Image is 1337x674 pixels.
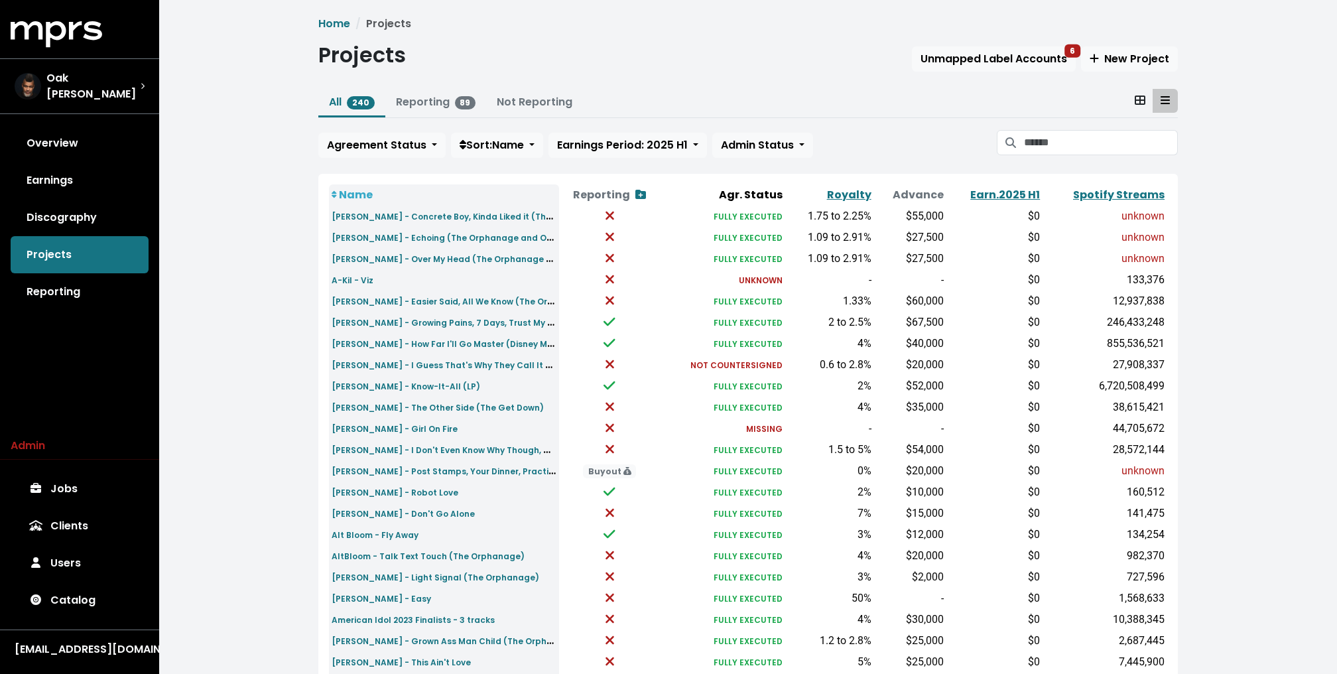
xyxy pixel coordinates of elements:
[548,133,707,158] button: Earnings Period: 2025 H1
[318,16,1178,32] nav: breadcrumb
[332,336,608,351] a: [PERSON_NAME] - How Far I'll Go Master (Disney MOANA Project)
[332,548,525,563] a: AltBloom - Talk Text Touch (The Orphanage)
[1121,210,1165,222] span: unknown
[332,399,544,415] a: [PERSON_NAME] - The Other Side (The Get Down)
[1043,651,1167,673] td: 7,445,900
[559,184,660,206] th: Reporting
[1043,482,1167,503] td: 160,512
[11,26,102,41] a: mprs logo
[785,609,874,630] td: 4%
[906,231,944,243] span: $27,500
[906,486,944,498] span: $10,000
[15,641,145,657] div: [EMAIL_ADDRESS][DOMAIN_NAME]
[1043,354,1167,375] td: 27,908,337
[497,94,572,109] a: Not Reporting
[557,137,688,153] span: Earnings Period: 2025 H1
[1043,609,1167,630] td: 10,388,345
[946,482,1043,503] td: $0
[1073,187,1165,202] a: Spotify Streams
[946,503,1043,524] td: $0
[906,655,944,668] span: $25,000
[332,272,373,287] a: A-Kil - Viz
[455,96,476,109] span: 89
[739,275,783,286] small: UNKNOWN
[690,360,783,371] small: NOT COUNTERSIGNED
[332,251,586,266] a: [PERSON_NAME] - Over My Head (The Orphanage and Oak)
[1043,503,1167,524] td: 141,475
[785,248,874,269] td: 1.09 to 2.91%
[906,528,944,541] span: $12,000
[714,572,783,583] small: FULLY EXECUTED
[332,527,418,542] a: Alt Bloom - Fly Away
[714,551,783,562] small: FULLY EXECUTED
[906,210,944,222] span: $55,000
[946,227,1043,248] td: $0
[1043,312,1167,333] td: 246,433,248
[906,634,944,647] span: $25,000
[332,654,471,669] a: [PERSON_NAME] - This Ain't Love
[332,484,458,500] a: [PERSON_NAME] - Robot Love
[874,418,946,439] td: -
[906,379,944,392] span: $52,000
[714,338,783,350] small: FULLY EXECUTED
[785,397,874,418] td: 4%
[1043,333,1167,354] td: 855,536,521
[451,133,543,158] button: Sort:Name
[912,571,944,583] span: $2,000
[329,94,375,109] a: All240
[714,444,783,456] small: FULLY EXECUTED
[946,333,1043,354] td: $0
[946,545,1043,567] td: $0
[906,358,944,371] span: $20,000
[946,460,1043,482] td: $0
[1043,567,1167,588] td: 727,596
[332,381,480,392] small: [PERSON_NAME] - Know-It-All (LP)
[332,421,458,436] a: [PERSON_NAME] - Girl On Fire
[583,464,637,478] span: Buyout
[946,248,1043,269] td: $0
[785,291,874,312] td: 1.33%
[785,524,874,545] td: 3%
[1121,252,1165,265] span: unknown
[874,184,946,206] th: Advance
[946,206,1043,227] td: $0
[1043,418,1167,439] td: 44,705,672
[785,312,874,333] td: 2 to 2.5%
[11,507,149,545] a: Clients
[1090,51,1169,66] span: New Project
[970,187,1040,202] a: Earn.2025 H1
[921,51,1067,66] span: Unmapped Label Accounts
[11,641,149,658] button: [EMAIL_ADDRESS][DOMAIN_NAME]
[332,230,561,245] a: [PERSON_NAME] - Echoing (The Orphanage and Oak)
[874,269,946,291] td: -
[714,466,783,477] small: FULLY EXECUTED
[906,316,944,328] span: $67,500
[11,199,149,236] a: Discography
[746,423,783,435] small: MISSING
[714,211,783,222] small: FULLY EXECUTED
[714,614,783,626] small: FULLY EXECUTED
[332,423,458,435] small: [PERSON_NAME] - Girl On Fire
[332,612,495,627] a: American Idol 2023 Finalists - 3 tracks
[1081,46,1178,72] button: New Project
[1135,95,1145,105] svg: Card View
[906,549,944,562] span: $20,000
[332,614,495,626] small: American Idol 2023 Finalists - 3 tracks
[785,375,874,397] td: 2%
[332,506,475,521] a: [PERSON_NAME] - Don't Go Alone
[332,402,544,413] small: [PERSON_NAME] - The Other Side (The Get Down)
[1043,630,1167,651] td: 2,687,445
[332,463,667,478] a: [PERSON_NAME] - Post Stamps, Your Dinner, Practice Match (The Orphanage)
[332,314,574,330] a: [PERSON_NAME] - Growing Pains, 7 Days, Trust My Lonely
[714,317,783,328] small: FULLY EXECUTED
[11,162,149,199] a: Earnings
[827,187,871,202] a: Royalty
[906,613,944,626] span: $30,000
[785,503,874,524] td: 7%
[1043,588,1167,609] td: 1,568,633
[785,227,874,248] td: 1.09 to 2.91%
[332,357,816,372] a: [PERSON_NAME] - I Guess That's Why They Call It The Blues [[PERSON_NAME] Tribute] (The Orphanage ...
